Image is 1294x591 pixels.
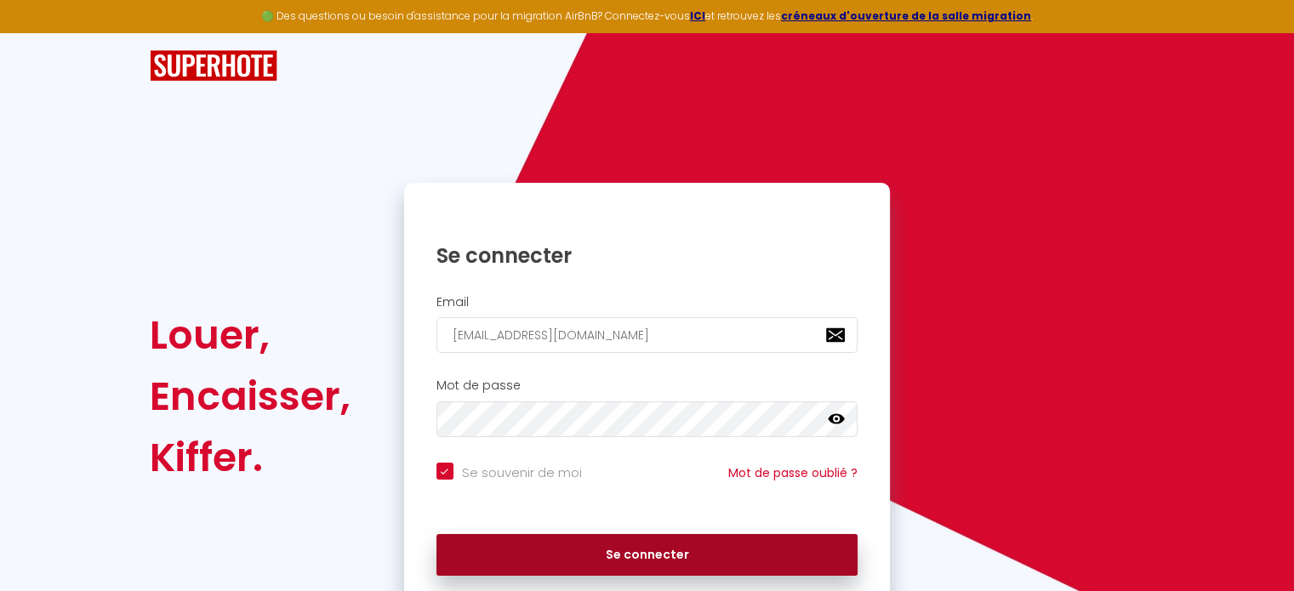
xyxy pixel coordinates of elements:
[150,366,351,427] div: Encaisser,
[48,27,83,41] div: v 4.0.25
[150,304,351,366] div: Louer,
[44,44,192,58] div: Domaine: [DOMAIN_NAME]
[690,9,705,23] a: ICI
[150,50,277,82] img: SuperHote logo
[150,427,351,488] div: Kiffer.
[436,295,858,310] h2: Email
[436,317,858,353] input: Ton Email
[436,534,858,577] button: Se connecter
[88,100,131,111] div: Domaine
[27,44,41,58] img: website_grey.svg
[27,27,41,41] img: logo_orange.svg
[69,99,83,112] img: tab_domain_overview_orange.svg
[436,378,858,393] h2: Mot de passe
[14,7,65,58] button: Ouvrir le widget de chat LiveChat
[781,9,1031,23] a: créneaux d'ouverture de la salle migration
[728,464,858,481] a: Mot de passe oublié ?
[193,99,207,112] img: tab_keywords_by_traffic_grey.svg
[212,100,260,111] div: Mots-clés
[436,242,858,269] h1: Se connecter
